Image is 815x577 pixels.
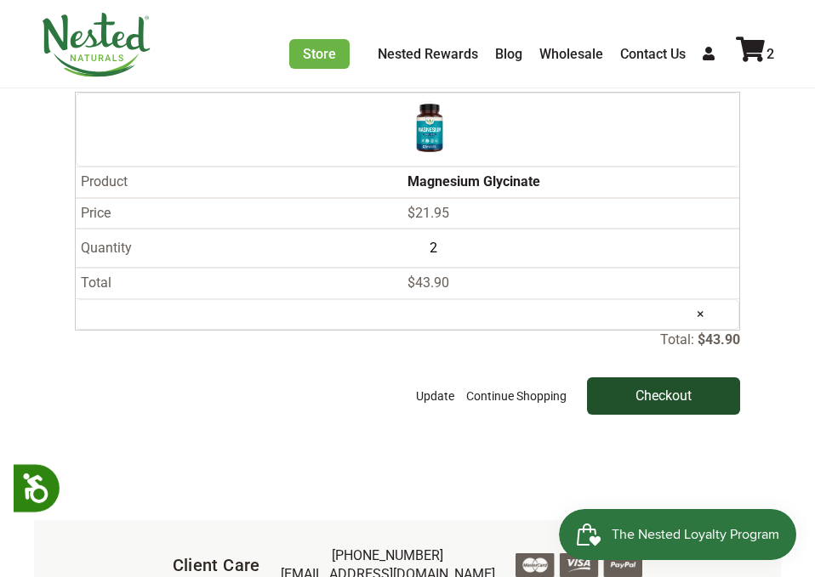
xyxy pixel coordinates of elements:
span: 2 [767,46,774,62]
div: Total: [75,331,740,414]
button: Update [412,377,459,415]
a: × [683,292,718,336]
iframe: Button to open loyalty program pop-up [559,509,798,560]
input: Checkout [587,377,740,415]
a: 2 [736,46,774,62]
a: Blog [495,46,522,62]
a: Wholesale [539,46,603,62]
a: [PHONE_NUMBER] [332,547,443,563]
span: $21.95 [407,205,449,221]
a: Contact Us [620,46,686,62]
a: Nested Rewards [378,46,478,62]
img: Magnesium Glycinate - USA [408,100,451,156]
a: Magnesium Glycinate [407,173,540,190]
p: $43.90 [698,331,740,348]
a: Continue Shopping [462,377,571,415]
a: Store [289,39,350,69]
img: Nested Naturals [41,13,151,77]
h5: Client Care [173,553,260,577]
span: $43.90 [407,274,449,291]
